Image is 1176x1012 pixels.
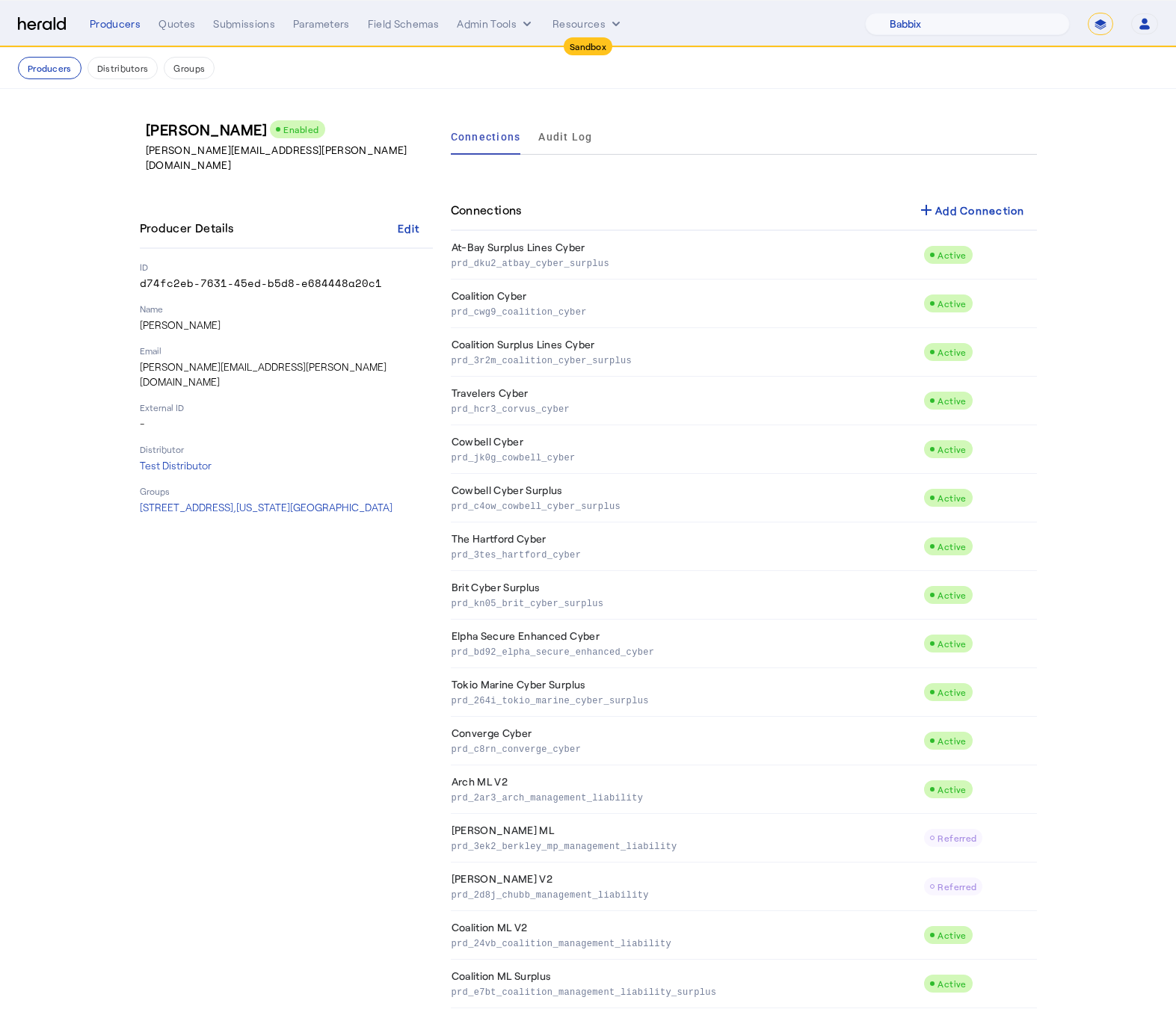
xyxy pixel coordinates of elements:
p: [PERSON_NAME][EMAIL_ADDRESS][PERSON_NAME][DOMAIN_NAME] [146,143,439,173]
p: Distributor [140,443,433,455]
button: Edit [385,215,433,241]
a: Audit Log [538,119,592,155]
td: Coalition Cyber [451,280,924,328]
span: Active [938,347,966,357]
span: [STREET_ADDRESS], [US_STATE][GEOGRAPHIC_DATA] [140,501,392,513]
td: At-Bay Surplus Lines Cyber [451,231,924,280]
p: prd_2ar3_arch_management_liability [452,789,918,804]
span: Active [938,687,966,697]
p: Groups [140,485,433,497]
div: Sandbox [564,37,612,55]
p: prd_dku2_atbay_cyber_surplus [452,255,918,270]
p: prd_c8rn_converge_cyber [452,741,918,756]
span: Active [938,784,966,795]
td: Cowbell Cyber Surplus [451,474,924,522]
p: prd_cwg9_coalition_cyber [452,303,918,318]
span: Referred [938,833,976,843]
p: prd_e7bt_coalition_management_liability_surplus [452,984,918,999]
p: prd_bd92_elpha_secure_enhanced_cyber [452,644,918,658]
button: internal dropdown menu [457,16,535,31]
p: External ID [140,401,433,413]
span: Active [938,541,966,552]
a: Connections [451,119,521,155]
img: Herald Logo [18,17,66,31]
p: prd_264i_tokio_marine_cyber_surplus [452,692,918,707]
p: prd_3tes_hartford_cyber [452,546,918,561]
p: prd_24vb_coalition_management_liability [452,935,918,950]
td: Tokio Marine Cyber Surplus [451,668,924,717]
span: Audit Log [538,132,592,142]
span: Active [938,930,966,940]
span: Active [938,298,966,309]
div: Submissions [213,16,275,31]
div: Producers [90,16,141,31]
td: [PERSON_NAME] V2 [451,863,924,911]
p: prd_jk0g_cowbell_cyber [452,449,918,464]
span: Active [938,978,966,989]
span: Enabled [283,124,319,135]
span: Active [938,395,966,406]
p: prd_2d8j_chubb_management_liability [452,886,918,901]
p: prd_3r2m_coalition_cyber_surplus [452,352,918,367]
td: Brit Cyber Surplus [451,571,924,620]
span: Active [938,493,966,503]
td: [PERSON_NAME] ML [451,814,924,863]
h4: Connections [451,201,522,219]
td: Arch ML V2 [451,765,924,814]
p: ID [140,261,433,273]
span: Active [938,250,966,260]
p: prd_hcr3_corvus_cyber [452,401,918,416]
div: Parameters [293,16,350,31]
p: Test Distributor [140,458,433,473]
td: Coalition ML Surplus [451,960,924,1008]
div: Add Connection [917,201,1025,219]
span: Active [938,735,966,746]
p: prd_3ek2_berkley_mp_management_liability [452,838,918,853]
p: [PERSON_NAME][EMAIL_ADDRESS][PERSON_NAME][DOMAIN_NAME] [140,360,433,389]
td: Travelers Cyber [451,377,924,425]
span: Active [938,590,966,600]
span: Active [938,444,966,454]
button: Groups [164,57,215,79]
button: Distributors [87,57,158,79]
button: Add Connection [905,197,1037,223]
td: Converge Cyber [451,717,924,765]
p: [PERSON_NAME] [140,318,433,333]
p: - [140,416,433,431]
span: Referred [938,881,976,892]
td: Elpha Secure Enhanced Cyber [451,620,924,668]
mat-icon: add [917,201,935,219]
button: Resources dropdown menu [552,16,624,31]
span: Connections [451,132,521,142]
p: prd_c4ow_cowbell_cyber_surplus [452,498,918,513]
span: Active [938,638,966,649]
h3: [PERSON_NAME] [146,119,439,140]
td: Coalition Surplus Lines Cyber [451,328,924,377]
button: Producers [18,57,81,79]
div: Quotes [158,16,195,31]
td: Coalition ML V2 [451,911,924,960]
p: Name [140,303,433,315]
p: d74fc2eb-7631-45ed-b5d8-e684448a20c1 [140,276,433,291]
td: Cowbell Cyber [451,425,924,474]
p: prd_kn05_brit_cyber_surplus [452,595,918,610]
td: The Hartford Cyber [451,522,924,571]
h4: Producer Details [140,219,240,237]
p: Email [140,345,433,357]
div: Edit [398,220,419,236]
div: Field Schemas [368,16,440,31]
